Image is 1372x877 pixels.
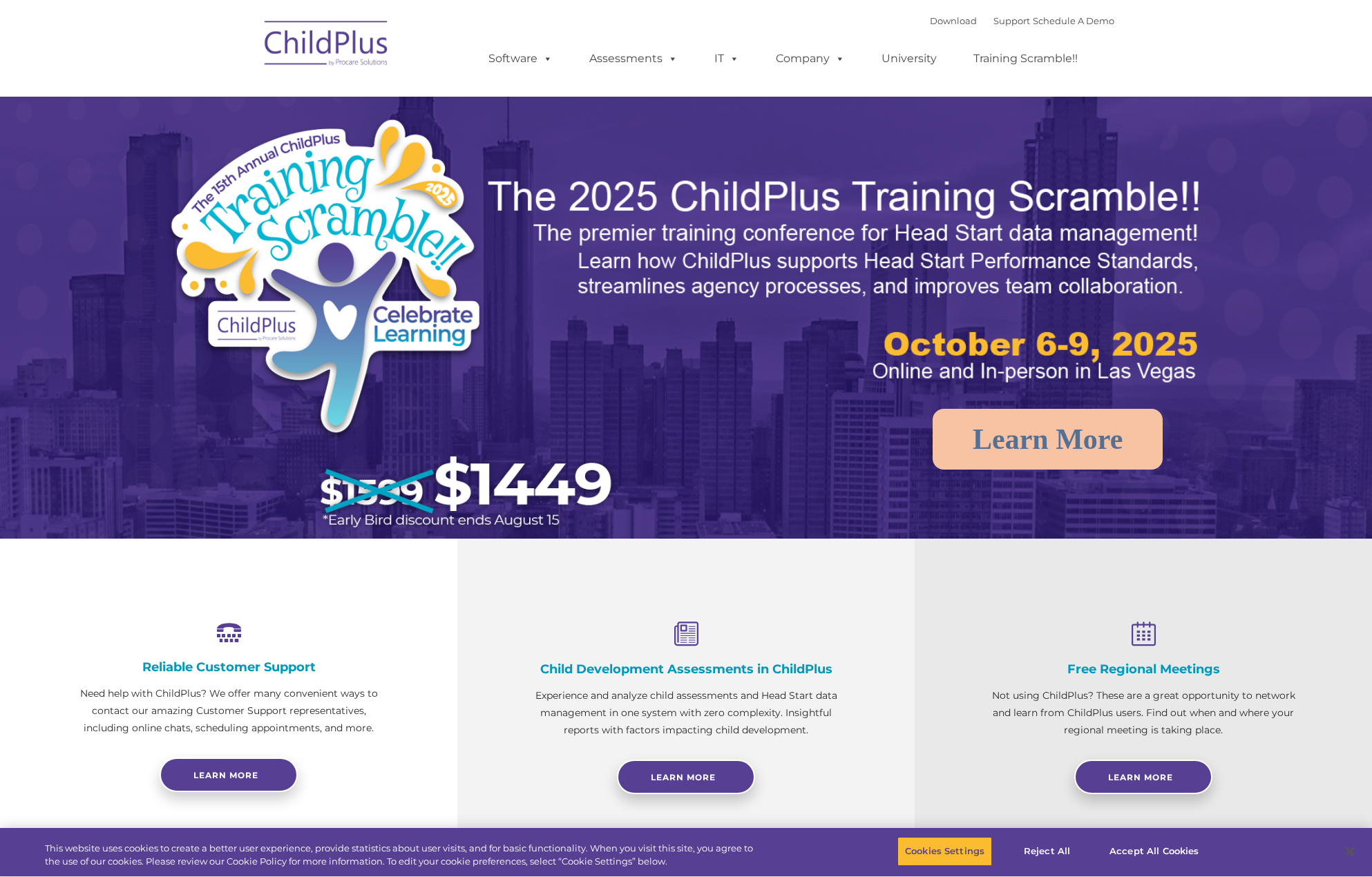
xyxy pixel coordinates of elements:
[897,837,992,866] button: Cookies Settings
[1033,15,1114,26] a: Schedule A Demo
[1074,760,1212,794] a: Learn More
[193,770,258,780] span: Learn more
[192,148,251,158] span: Phone number
[762,45,859,73] a: Company
[930,15,977,26] a: Download
[258,11,396,80] img: ChildPlus by Procare Solutions
[160,758,298,792] a: Learn more
[617,760,755,794] a: Learn More
[45,842,754,869] div: This website uses cookies to create a better user experience, provide statistics about user visit...
[868,45,951,73] a: University
[575,45,692,73] a: Assessments
[933,409,1163,470] a: Learn More
[192,91,234,102] span: Last name
[993,15,1030,26] a: Support
[984,662,1303,677] h4: Free Regional Meetings
[1108,772,1173,782] span: Learn More
[69,659,388,675] h4: Reliable Customer Support
[984,687,1303,739] p: Not using ChildPlus? These are a great opportunity to network and learn from ChildPlus users. Fin...
[526,662,846,677] h4: Child Development Assessments in ChildPlus
[1004,837,1090,866] button: Reject All
[651,772,716,782] span: Learn More
[701,45,753,73] a: IT
[1102,837,1206,866] button: Accept All Cookies
[960,45,1092,73] a: Training Scramble!!
[475,45,566,73] a: Software
[526,687,846,739] p: Experience and analyze child assessments and Head Start data management in one system with zero c...
[1335,836,1365,867] button: Close
[69,685,388,737] p: Need help with ChildPlus? We offer many convenient ways to contact our amazing Customer Support r...
[930,15,1114,26] font: |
